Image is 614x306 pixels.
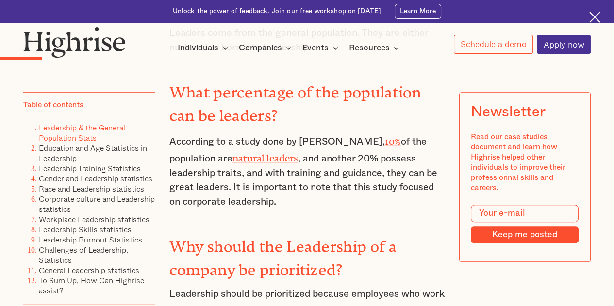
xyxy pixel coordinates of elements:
a: Leadership Skills statistics [39,224,132,235]
a: Gender and Leadership statistics [39,173,152,184]
div: Resources [348,42,389,54]
p: According to a study done by [PERSON_NAME], of the population are , and another 20% possess leade... [169,132,445,209]
div: Events [302,42,329,54]
div: Companies [239,42,295,54]
div: Individuals [178,42,218,54]
form: Modal Form [471,205,579,243]
a: natural leaders [232,153,298,159]
a: General Leadership statistics [39,264,139,276]
a: Schedule a demo [454,35,533,54]
div: Events [302,42,341,54]
a: Apply now [537,35,591,54]
div: Individuals [178,42,231,54]
div: Newsletter [471,104,545,120]
a: Education and Age Statistics in Leadership [39,142,147,164]
img: Highrise logo [23,27,126,58]
div: Table of contents [23,100,83,110]
div: Read our case studies document and learn how Highrise helped other individuals to improve their p... [471,132,579,193]
a: Learn More [395,4,442,19]
input: Keep me posted [471,226,579,242]
div: Unlock the power of feedback. Join our free workshop on [DATE]! [173,7,383,16]
a: Corporate culture and Leadership statistics [39,193,155,215]
a: Challenges of Leadership, Statistics [39,244,128,266]
a: To Sum Up, How Can Highrise assist? [39,274,144,296]
input: Your e-mail [471,205,579,222]
a: Race and Leadership statistics [39,183,144,194]
a: Leadership & the General Population Stats [39,122,126,144]
div: Resources [348,42,402,54]
strong: Why should the Leadership of a company be prioritized? [169,238,397,271]
div: Companies [239,42,282,54]
img: Cross icon [589,12,600,23]
strong: What percentage of the population can be leaders? [169,83,422,116]
a: 10% [385,136,401,142]
a: Leadership Burnout Statistics [39,234,142,245]
a: Leadership Training Statistics [39,162,141,174]
a: Workplace Leadership statistics [39,213,149,225]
